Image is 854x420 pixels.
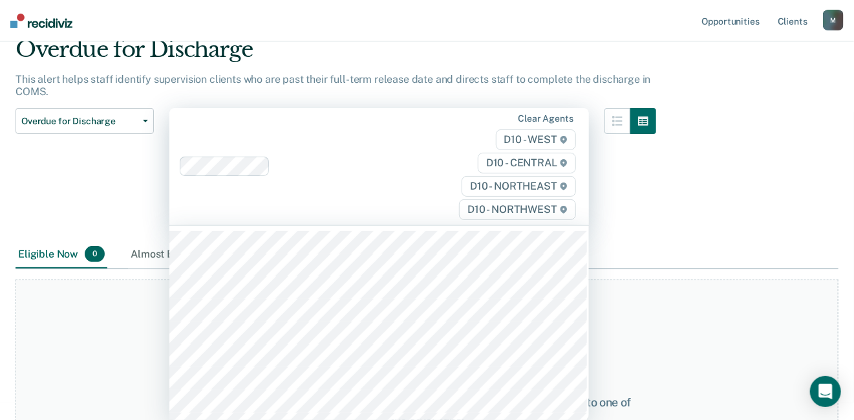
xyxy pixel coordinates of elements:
[128,241,232,269] div: Almost Eligible0
[16,36,656,73] div: Overdue for Discharge
[478,153,576,173] span: D10 - CENTRAL
[462,176,575,197] span: D10 - NORTHEAST
[16,73,651,98] p: This alert helps staff identify supervision clients who are past their full-term release date and...
[823,10,844,30] button: M
[85,246,105,263] span: 0
[21,116,138,127] span: Overdue for Discharge
[16,241,107,269] div: Eligible Now0
[496,129,576,150] span: D10 - WEST
[518,113,573,124] div: Clear agents
[10,14,72,28] img: Recidiviz
[459,199,575,220] span: D10 - NORTHWEST
[810,376,841,407] div: Open Intercom Messenger
[16,108,154,134] button: Overdue for Discharge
